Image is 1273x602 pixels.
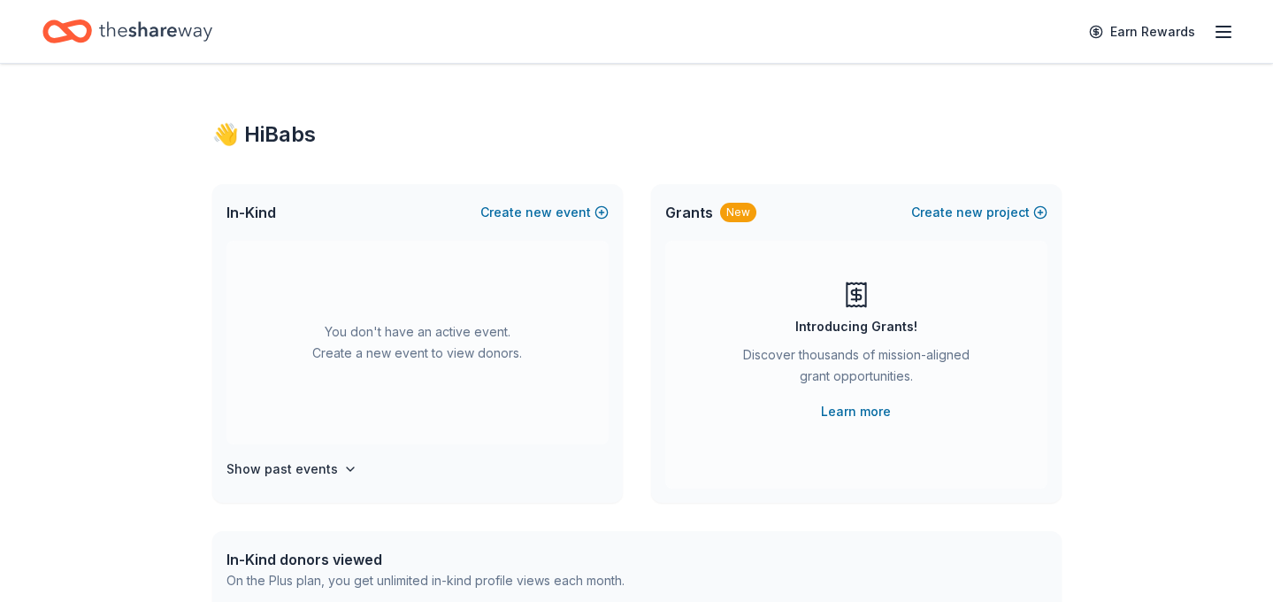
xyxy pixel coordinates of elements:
[956,202,983,223] span: new
[736,344,977,394] div: Discover thousands of mission-aligned grant opportunities.
[226,549,625,570] div: In-Kind donors viewed
[821,401,891,422] a: Learn more
[1078,16,1206,48] a: Earn Rewards
[795,316,917,337] div: Introducing Grants!
[525,202,552,223] span: new
[226,459,338,480] h4: Show past events
[42,11,212,52] a: Home
[911,202,1047,223] button: Createnewproject
[226,570,625,591] div: On the Plus plan, you get unlimited in-kind profile views each month.
[212,120,1062,149] div: 👋 Hi Babs
[226,202,276,223] span: In-Kind
[480,202,609,223] button: Createnewevent
[665,202,713,223] span: Grants
[226,241,609,444] div: You don't have an active event. Create a new event to view donors.
[226,459,357,480] button: Show past events
[720,203,756,222] div: New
